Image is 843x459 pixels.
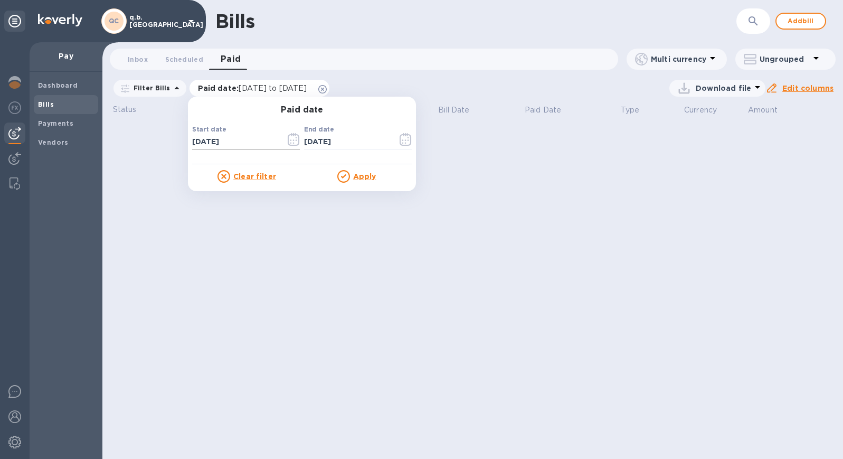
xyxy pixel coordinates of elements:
[128,54,148,65] span: Inbox
[4,11,25,32] div: Unpin categories
[233,172,276,181] u: Clear filter
[684,105,717,116] p: Currency
[438,105,469,116] p: Bill Date
[38,14,82,26] img: Logo
[748,105,778,116] p: Amount
[696,83,751,93] p: Download file
[192,126,226,133] label: Start date
[438,105,483,116] span: Bill Date
[165,54,203,65] span: Scheduled
[129,83,171,92] p: Filter Bills
[109,17,119,25] b: QC
[38,119,73,127] b: Payments
[221,52,241,67] span: Paid
[113,104,158,115] p: Status
[785,15,817,27] span: Add bill
[190,80,330,97] div: Paid date:[DATE] to [DATE]
[525,105,575,116] span: Paid Date
[188,105,416,115] h3: Paid date
[129,14,182,29] p: q.b. [GEOGRAPHIC_DATA]
[38,138,69,146] b: Vendors
[775,13,826,30] button: Addbill
[38,100,54,108] b: Bills
[215,10,254,32] h1: Bills
[760,54,810,64] p: Ungrouped
[8,101,21,114] img: Foreign exchange
[621,105,653,116] span: Type
[782,84,833,92] u: Edit columns
[651,54,706,64] p: Multi currency
[621,105,640,116] p: Type
[748,105,791,116] span: Amount
[353,172,376,181] u: Apply
[38,81,78,89] b: Dashboard
[525,105,561,116] p: Paid Date
[198,83,312,93] p: Paid date :
[239,84,307,92] span: [DATE] to [DATE]
[38,51,94,61] p: Pay
[304,126,334,133] label: End date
